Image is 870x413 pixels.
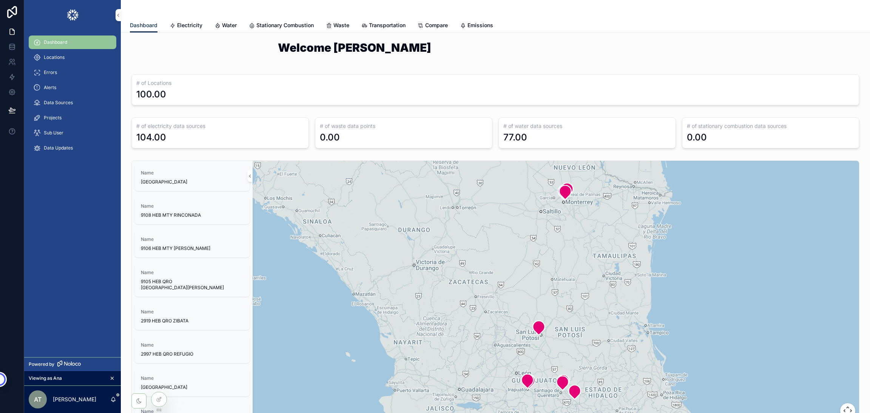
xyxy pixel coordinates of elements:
[687,131,707,143] div: 0.00
[361,18,406,34] a: Transportation
[44,39,67,45] span: Dashboard
[460,18,493,34] a: Emissions
[222,22,237,29] span: Water
[141,309,244,315] span: Name
[130,22,157,29] span: Dashboard
[177,22,202,29] span: Electricity
[503,131,527,143] div: 77.00
[66,9,79,21] img: App logo
[130,18,157,33] a: Dashboard
[136,88,166,100] div: 100.00
[326,18,349,34] a: Waste
[135,369,250,396] a: Name[GEOGRAPHIC_DATA]
[44,69,57,76] span: Errors
[141,212,244,218] span: 9108 HEB MTY RINCONADA
[24,30,121,165] div: scrollable content
[320,131,340,143] div: 0.00
[29,96,116,109] a: Data Sources
[135,197,250,224] a: Name9108 HEB MTY RINCONADA
[29,111,116,125] a: Projects
[141,384,244,390] span: [GEOGRAPHIC_DATA]
[214,18,237,34] a: Water
[369,22,406,29] span: Transportation
[29,81,116,94] a: Alerts
[44,85,56,91] span: Alerts
[135,164,250,191] a: Name[GEOGRAPHIC_DATA]
[256,22,314,29] span: Stationary Combustion
[44,115,62,121] span: Projects
[418,18,448,34] a: Compare
[503,122,671,130] h3: # of water data sources
[141,203,244,209] span: Name
[29,375,62,381] span: Viewing as Ana
[34,395,42,404] span: AT
[141,351,244,357] span: 2997 HEB QRO REFUGIO
[29,66,116,79] a: Errors
[44,54,65,60] span: Locations
[24,357,121,371] a: Powered by
[170,18,202,34] a: Electricity
[44,130,63,136] span: Sub User
[141,375,244,381] span: Name
[135,336,250,363] a: Name2997 HEB QRO REFUGIO
[141,170,244,176] span: Name
[141,179,244,185] span: [GEOGRAPHIC_DATA]
[29,35,116,49] a: Dashboard
[249,18,314,34] a: Stationary Combustion
[320,122,487,130] h3: # of waste data points
[333,22,349,29] span: Waste
[136,122,304,130] h3: # of electricity data sources
[53,396,96,403] p: [PERSON_NAME]
[44,100,73,106] span: Data Sources
[29,141,116,155] a: Data Updates
[136,79,855,87] h3: # of Locations
[29,126,116,140] a: Sub User
[141,245,244,251] span: 9106 HEB MTY [PERSON_NAME]
[135,303,250,330] a: Name2919 HEB QRO ZIBATA
[141,236,244,242] span: Name
[135,264,250,297] a: Name9105 HEB QRO [GEOGRAPHIC_DATA][PERSON_NAME]
[425,22,448,29] span: Compare
[141,318,244,324] span: 2919 HEB QRO ZIBATA
[141,270,244,276] span: Name
[29,361,54,367] span: Powered by
[29,51,116,64] a: Locations
[278,42,713,53] h1: Welcome [PERSON_NAME]
[141,342,244,348] span: Name
[136,131,166,143] div: 104.00
[44,145,73,151] span: Data Updates
[467,22,493,29] span: Emissions
[141,279,244,291] span: 9105 HEB QRO [GEOGRAPHIC_DATA][PERSON_NAME]
[135,230,250,257] a: Name9106 HEB MTY [PERSON_NAME]
[687,122,855,130] h3: # of stationary combustion data sources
